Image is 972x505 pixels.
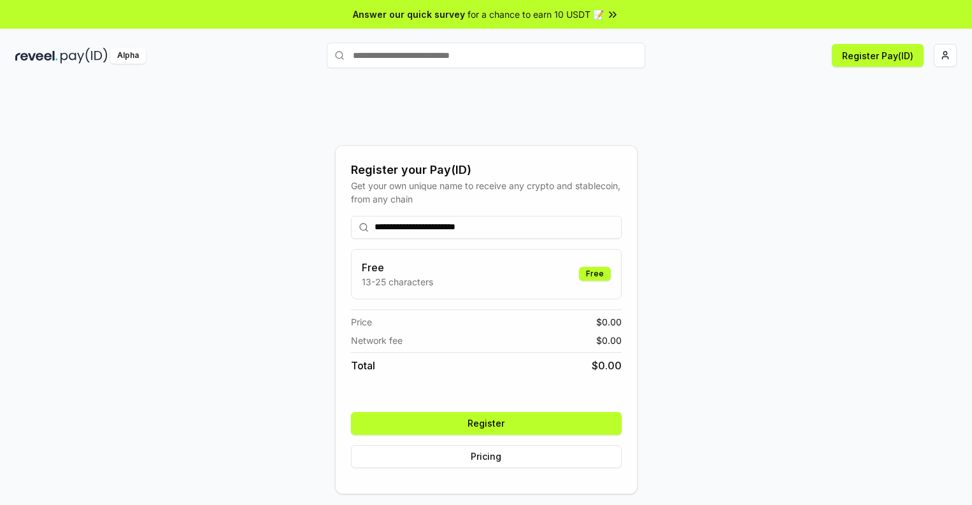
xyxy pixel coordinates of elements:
[468,8,604,21] span: for a chance to earn 10 USDT 📝
[110,48,146,64] div: Alpha
[596,315,622,329] span: $ 0.00
[351,334,403,347] span: Network fee
[351,445,622,468] button: Pricing
[351,412,622,435] button: Register
[61,48,108,64] img: pay_id
[351,161,622,179] div: Register your Pay(ID)
[592,358,622,373] span: $ 0.00
[362,275,433,288] p: 13-25 characters
[596,334,622,347] span: $ 0.00
[351,179,622,206] div: Get your own unique name to receive any crypto and stablecoin, from any chain
[579,267,611,281] div: Free
[362,260,433,275] h3: Free
[351,358,375,373] span: Total
[353,8,465,21] span: Answer our quick survey
[351,315,372,329] span: Price
[832,44,924,67] button: Register Pay(ID)
[15,48,58,64] img: reveel_dark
